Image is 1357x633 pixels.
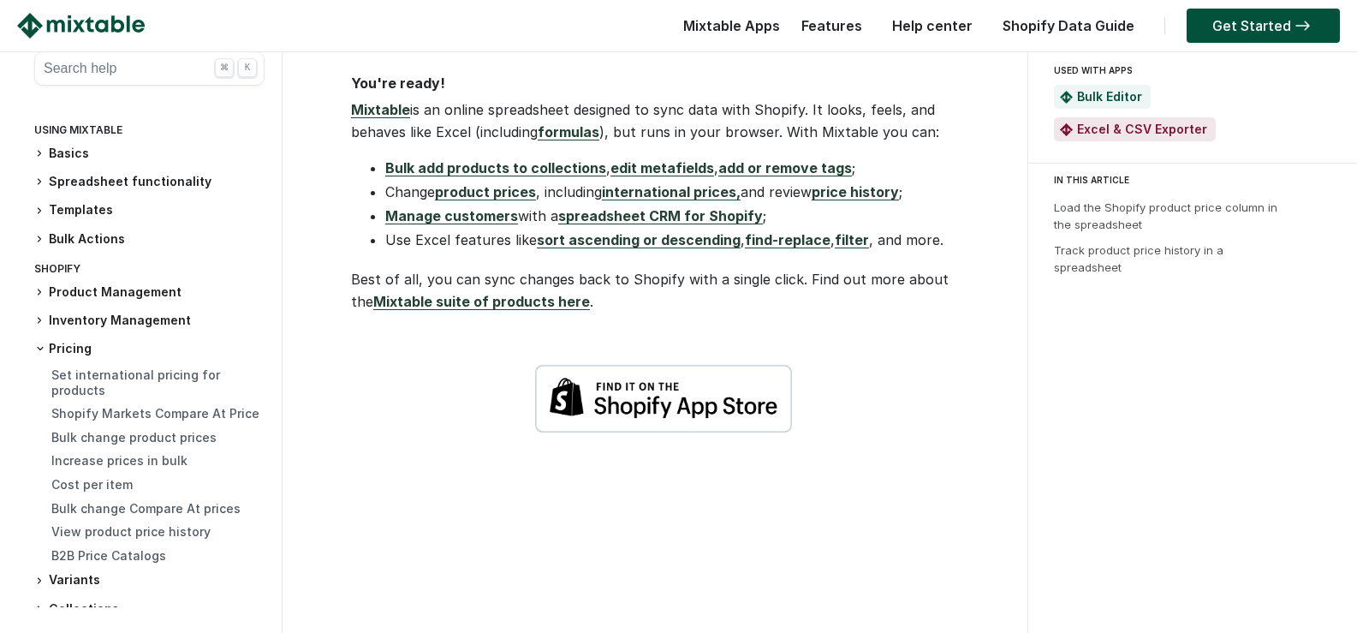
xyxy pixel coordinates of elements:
a: Increase prices in bulk [51,453,187,468]
img: Mixtable Spreadsheet Bulk Editor App [1060,91,1073,104]
li: Change , including and review ; [385,181,976,203]
strong: You're ready! [351,75,445,92]
a: add or remove tags [718,159,852,176]
a: sort ascending or descending [537,231,741,248]
p: Best of all, you can sync changes back to Shopify with a single click. Find out more about the . [351,268,976,313]
a: Mixtable [351,101,410,118]
img: shopify-app-store-badge-white.png [535,364,792,433]
a: Set international pricing for products [51,367,220,397]
a: Help center [884,17,981,34]
a: international prices, [602,183,741,200]
li: with a ; [385,205,976,227]
a: find-replace [745,231,830,248]
h3: Spreadsheet functionality [34,173,265,191]
div: USED WITH APPS [1054,60,1324,81]
h3: Templates [34,201,265,219]
a: spreadsheet CRM for Shopify [558,207,763,224]
img: Mixtable Excel & CSV Exporter App [1060,123,1073,136]
a: Load the Shopify product price column in the spreadsheet [1054,200,1277,231]
div: Shopify [34,259,265,284]
img: Mixtable logo [17,13,145,39]
div: Using Mixtable [34,120,265,145]
a: formulas [538,123,599,140]
a: Track product price history in a spreadsheet [1054,243,1223,274]
button: Search help ⌘ K [34,51,265,86]
div: IN THIS ARTICLE [1054,172,1342,188]
a: filter [835,231,869,248]
p: is an online spreadsheet designed to sync data with Shopify. It looks, feels, and behaves like Ex... [351,99,976,143]
h3: Bulk Actions [34,230,265,248]
h3: Basics [34,145,265,163]
a: Manage customers [385,207,518,224]
h3: Product Management [34,284,265,302]
a: Cost per item [51,477,133,492]
img: arrow-right.svg [1291,21,1314,31]
a: Shopify Data Guide [994,17,1143,34]
a: Get Started [1187,9,1340,43]
a: B2B Price Catalogs [51,548,166,563]
li: , , ; [385,157,976,179]
a: product prices [435,183,536,200]
div: K [238,58,257,77]
div: ⌘ [215,58,234,77]
h3: Variants [34,571,265,589]
a: Excel & CSV Exporter [1077,122,1207,136]
a: View product price history [51,524,211,539]
div: Mixtable Apps [675,13,780,47]
h3: Pricing [34,340,265,357]
a: price history [812,183,899,200]
a: Bulk change product prices [51,430,217,445]
a: Shopify Markets Compare At Price [51,406,259,421]
a: Bulk Editor [1077,89,1142,104]
a: Bulk change Compare At prices [51,501,241,516]
a: Bulk add products to collections [385,159,606,176]
a: Mixtable suite of products here [373,293,590,310]
a: edit metafields [610,159,714,176]
li: Use Excel features like , , , and more. [385,229,976,251]
h3: Inventory Management [34,312,265,330]
h3: Collections [34,600,265,618]
a: Features [793,17,871,34]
